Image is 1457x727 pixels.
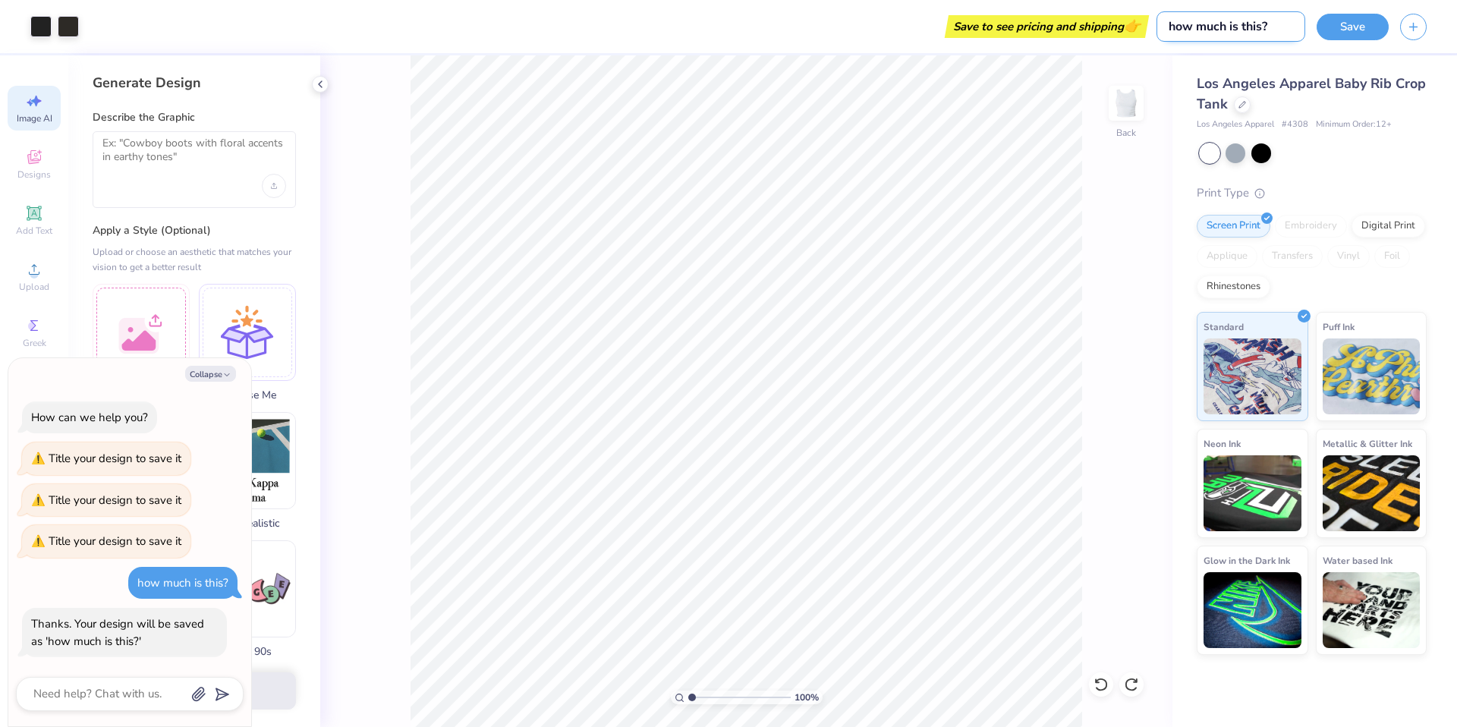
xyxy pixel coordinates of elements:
div: Back [1116,126,1136,140]
img: Water based Ink [1323,572,1421,648]
input: Untitled Design [1156,11,1305,42]
span: 100 % [795,691,819,704]
img: Neon Ink [1204,455,1301,531]
span: Standard [1204,319,1244,335]
div: Upload image [262,174,286,198]
span: Designs [17,168,51,181]
button: Save [1317,14,1389,40]
div: how much is this? [137,575,228,590]
div: Print Type [1197,184,1427,202]
span: Los Angeles Apparel [1197,118,1274,131]
div: Transfers [1262,245,1323,268]
img: Puff Ink [1323,338,1421,414]
div: Digital Print [1352,215,1425,238]
span: Metallic & Glitter Ink [1323,436,1412,452]
span: 👉 [1124,17,1141,35]
img: Glow in the Dark Ink [1204,572,1301,648]
div: Foil [1374,245,1410,268]
span: Add Text [16,225,52,237]
span: Los Angeles Apparel Baby Rib Crop Tank [1197,74,1426,113]
span: Image AI [17,112,52,124]
div: Rhinestones [1197,275,1270,298]
span: Water based Ink [1323,552,1392,568]
span: Puff Ink [1323,319,1355,335]
div: Title your design to save it [49,493,181,508]
div: Screen Print [1197,215,1270,238]
div: Generate Design [93,74,296,92]
div: Upload or choose an aesthetic that matches your vision to get a better result [93,244,296,275]
img: Standard [1204,338,1301,414]
span: # 4308 [1282,118,1308,131]
span: Minimum Order: 12 + [1316,118,1392,131]
label: Apply a Style (Optional) [93,223,296,238]
span: Neon Ink [1204,436,1241,452]
span: Glow in the Dark Ink [1204,552,1290,568]
div: Save to see pricing and shipping [949,15,1145,38]
button: Collapse [185,366,236,382]
span: Upload [19,281,49,293]
div: Title your design to save it [49,533,181,549]
div: Title your design to save it [49,451,181,466]
div: Thanks. Your design will be saved as 'how much is this?' [31,616,204,649]
div: Applique [1197,245,1257,268]
div: Vinyl [1327,245,1370,268]
img: Back [1111,88,1141,118]
div: How can we help you? [31,410,148,425]
img: Metallic & Glitter Ink [1323,455,1421,531]
label: Describe the Graphic [93,110,296,125]
div: Embroidery [1275,215,1347,238]
span: Greek [23,337,46,349]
